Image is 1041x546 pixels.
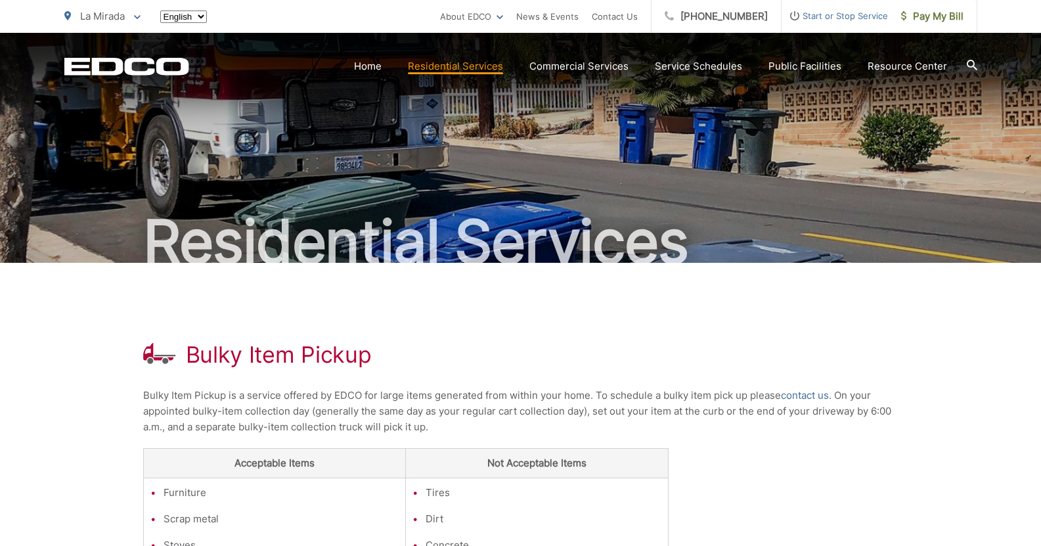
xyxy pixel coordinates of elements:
[354,58,382,74] a: Home
[164,511,399,527] li: Scrap metal
[655,58,742,74] a: Service Schedules
[143,388,898,435] p: Bulky Item Pickup is a service offered by EDCO for large items generated from within your home. T...
[768,58,841,74] a: Public Facilities
[529,58,629,74] a: Commercial Services
[440,9,503,24] a: About EDCO
[516,9,579,24] a: News & Events
[64,209,977,275] h2: Residential Services
[426,511,661,527] li: Dirt
[234,457,315,469] strong: Acceptable Items
[160,11,207,23] select: Select a language
[901,9,963,24] span: Pay My Bill
[64,57,189,76] a: EDCD logo. Return to the homepage.
[426,485,661,501] li: Tires
[164,485,399,501] li: Furniture
[186,342,372,368] h1: Bulky Item Pickup
[781,388,829,403] a: contact us
[868,58,947,74] a: Resource Center
[408,58,503,74] a: Residential Services
[80,10,125,22] span: La Mirada
[487,457,587,469] strong: Not Acceptable Items
[592,9,638,24] a: Contact Us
